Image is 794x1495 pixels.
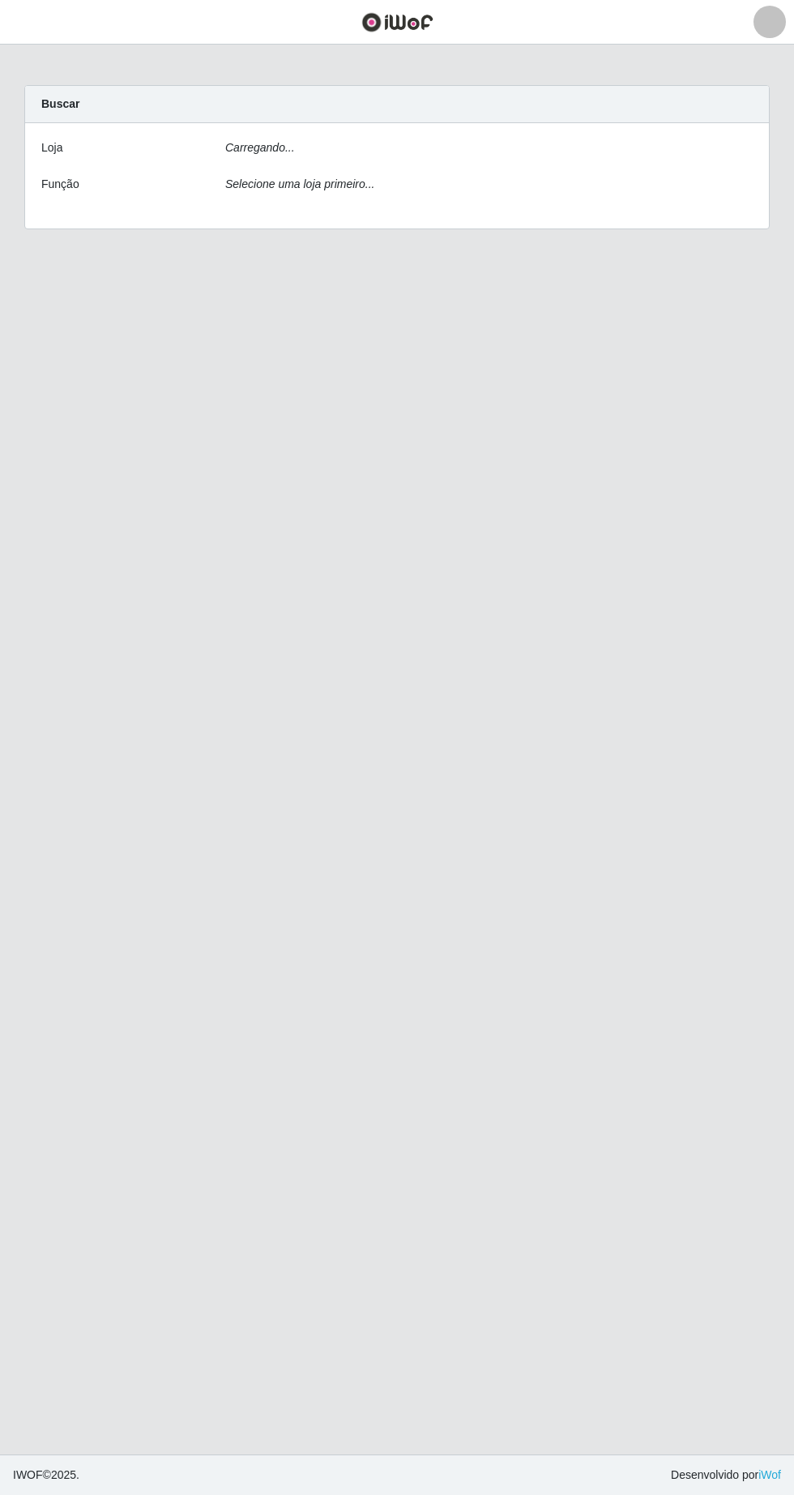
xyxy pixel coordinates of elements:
[13,1467,79,1484] span: © 2025 .
[41,97,79,110] strong: Buscar
[225,141,295,154] i: Carregando...
[225,177,374,190] i: Selecione uma loja primeiro...
[361,12,433,32] img: CoreUI Logo
[41,176,79,193] label: Função
[13,1468,43,1481] span: IWOF
[41,139,62,156] label: Loja
[758,1468,781,1481] a: iWof
[671,1467,781,1484] span: Desenvolvido por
